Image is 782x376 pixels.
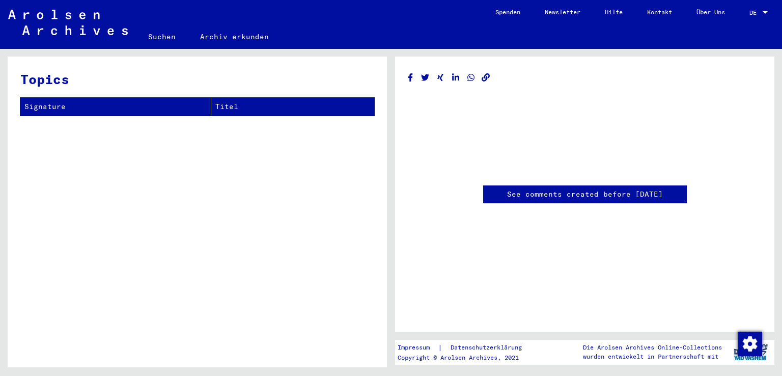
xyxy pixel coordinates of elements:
[583,343,722,352] p: Die Arolsen Archives Online-Collections
[20,69,374,89] h3: Topics
[8,10,128,35] img: Arolsen_neg.svg
[451,71,461,84] button: Share on LinkedIn
[420,71,431,84] button: Share on Twitter
[442,342,534,353] a: Datenschutzerklärung
[405,71,416,84] button: Share on Facebook
[398,353,534,362] p: Copyright © Arolsen Archives, 2021
[188,24,281,49] a: Archiv erkunden
[507,189,663,200] a: See comments created before [DATE]
[583,352,722,361] p: wurden entwickelt in Partnerschaft mit
[20,98,211,116] th: Signature
[398,342,534,353] div: |
[481,71,491,84] button: Copy link
[737,331,762,356] div: Zustimmung ändern
[738,332,762,356] img: Zustimmung ändern
[398,342,438,353] a: Impressum
[749,9,761,16] span: DE
[732,339,770,365] img: yv_logo.png
[466,71,477,84] button: Share on WhatsApp
[211,98,374,116] th: Titel
[136,24,188,49] a: Suchen
[435,71,446,84] button: Share on Xing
